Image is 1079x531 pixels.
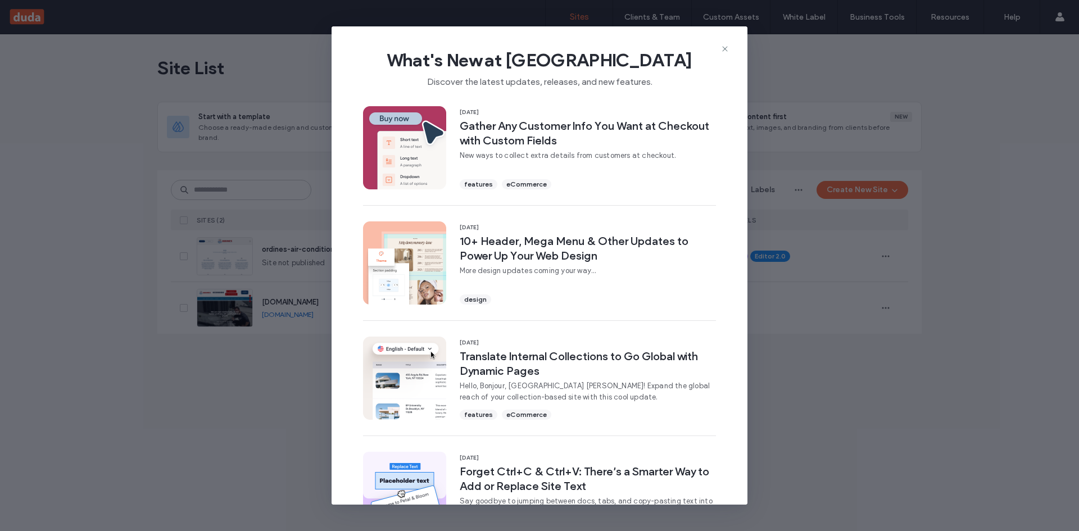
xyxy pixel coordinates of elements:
[460,150,716,161] span: New ways to collect extra details from customers at checkout.
[350,49,729,71] span: What's New at [GEOGRAPHIC_DATA]
[460,265,716,276] span: More design updates coming your way...
[460,496,716,518] span: Say goodbye to jumping between docs, tabs, and copy-pasting text into your site.
[460,119,716,148] span: Gather Any Customer Info You Want at Checkout with Custom Fields
[460,464,716,493] span: Forget Ctrl+C & Ctrl+V: There’s a Smarter Way to Add or Replace Site Text
[464,179,493,189] span: features
[460,224,716,232] span: [DATE]
[350,71,729,88] span: Discover the latest updates, releases, and new features.
[464,410,493,420] span: features
[506,179,547,189] span: eCommerce
[506,410,547,420] span: eCommerce
[460,349,716,378] span: Translate Internal Collections to Go Global with Dynamic Pages
[460,108,716,116] span: [DATE]
[460,339,716,347] span: [DATE]
[464,294,487,305] span: design
[460,454,716,462] span: [DATE]
[460,234,716,263] span: 10+ Header, Mega Menu & Other Updates to Power Up Your Web Design
[460,380,716,403] span: Hello, Bonjour, [GEOGRAPHIC_DATA] [PERSON_NAME]! Expand the global reach of your collection-based...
